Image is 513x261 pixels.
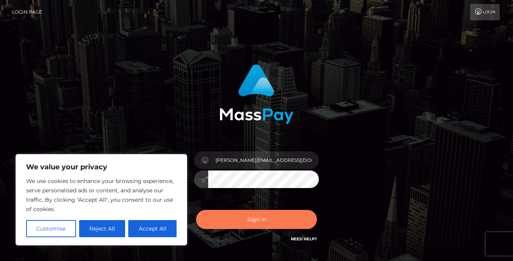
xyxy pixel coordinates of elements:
[12,4,42,20] a: Login Page
[291,236,317,241] a: Need Help?
[26,162,177,172] p: We value your privacy
[79,220,126,237] button: Reject All
[26,220,76,237] button: Customise
[16,154,187,245] div: We value your privacy
[208,151,319,169] input: Username...
[26,176,177,214] p: We use cookies to enhance your browsing experience, serve personalised ads or content, and analys...
[128,220,177,237] button: Accept All
[470,4,500,20] a: Login
[196,210,317,229] button: Sign in
[219,64,294,124] img: MassPay Login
